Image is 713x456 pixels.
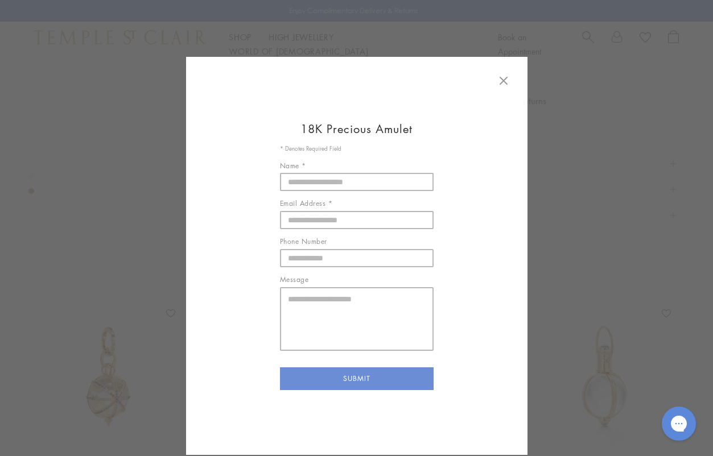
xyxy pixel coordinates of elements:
label: Email Address * [280,198,434,209]
p: * Denotes Required Field [280,144,434,154]
label: Phone Number [280,236,434,247]
iframe: Gorgias live chat messenger [656,403,702,445]
button: SUBMIT [280,367,434,390]
label: Message [280,274,434,285]
h1: 18K Precious Amulet [203,122,510,135]
label: Name * [280,160,434,172]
